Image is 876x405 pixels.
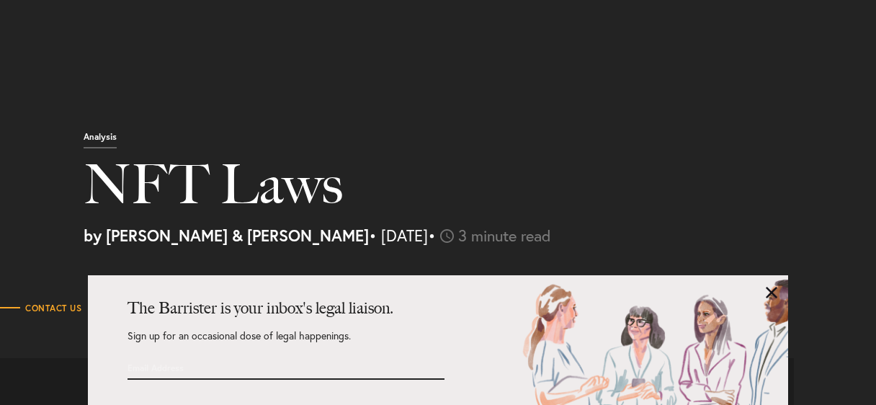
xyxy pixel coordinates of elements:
strong: by [PERSON_NAME] & [PERSON_NAME] [84,225,369,246]
img: icon-time-light.svg [440,229,454,243]
span: 3 minute read [458,225,551,246]
p: • [DATE] [84,228,865,244]
strong: The Barrister is your inbox's legal liaison. [128,298,393,318]
span: • [428,225,436,246]
h1: NFT Laws [84,156,630,228]
p: Sign up for an occasional dose of legal happenings. [128,331,444,355]
input: Email Address [128,355,365,380]
p: Analysis [84,133,117,148]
